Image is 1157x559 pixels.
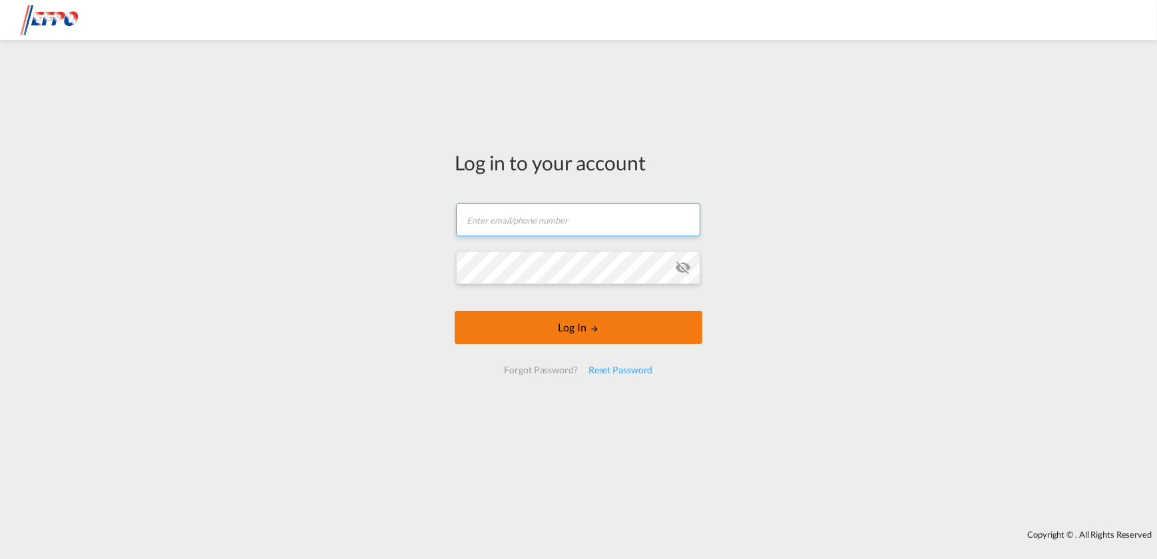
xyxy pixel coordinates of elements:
img: d38966e06f5511efa686cdb0e1f57a29.png [20,5,110,35]
md-icon: icon-eye-off [675,260,691,276]
input: Enter email/phone number [456,203,700,236]
div: Log in to your account [455,148,702,176]
div: Forgot Password? [499,358,582,382]
button: LOGIN [455,311,702,344]
div: Reset Password [583,358,658,382]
